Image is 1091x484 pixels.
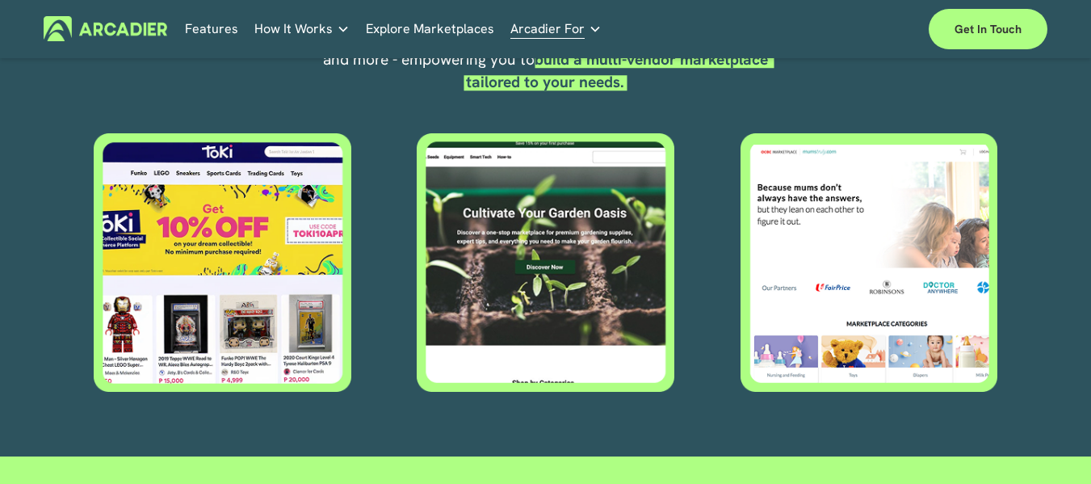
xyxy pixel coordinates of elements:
[1010,406,1091,484] div: Widget de chat
[510,16,602,41] a: folder dropdown
[1010,406,1091,484] iframe: Chat Widget
[44,16,167,41] img: Arcadier
[185,16,238,41] a: Features
[254,16,350,41] a: folder dropdown
[929,9,1047,49] a: Get in touch
[366,16,494,41] a: Explore Marketplaces
[254,18,333,40] span: How It Works
[510,18,585,40] span: Arcadier For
